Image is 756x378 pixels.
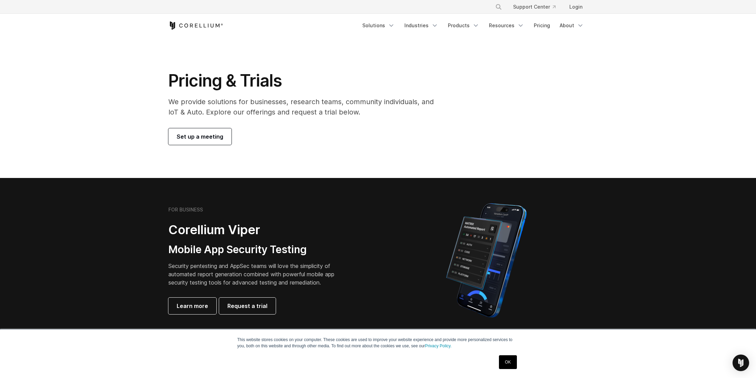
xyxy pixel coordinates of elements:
span: Request a trial [227,302,267,310]
span: Learn more [177,302,208,310]
p: This website stores cookies on your computer. These cookies are used to improve your website expe... [237,337,519,349]
h1: Pricing & Trials [168,70,443,91]
div: Navigation Menu [487,1,588,13]
h6: FOR BUSINESS [168,207,203,213]
p: Security pentesting and AppSec teams will love the simplicity of automated report generation comb... [168,262,345,287]
a: Resources [485,19,528,32]
a: About [556,19,588,32]
h3: Mobile App Security Testing [168,243,345,256]
a: Privacy Policy. [425,344,452,348]
h2: Corellium Viper [168,222,345,238]
a: Support Center [508,1,561,13]
span: Set up a meeting [177,132,223,141]
a: Learn more [168,298,216,314]
a: Industries [400,19,442,32]
div: Navigation Menu [358,19,588,32]
a: Products [444,19,483,32]
div: Open Intercom Messenger [733,355,749,371]
p: We provide solutions for businesses, research teams, community individuals, and IoT & Auto. Explo... [168,97,443,117]
a: Solutions [358,19,399,32]
a: Request a trial [219,298,276,314]
a: OK [499,355,517,369]
img: Corellium MATRIX automated report on iPhone showing app vulnerability test results across securit... [434,200,538,321]
a: Pricing [530,19,554,32]
a: Login [564,1,588,13]
a: Corellium Home [168,21,223,30]
button: Search [492,1,505,13]
a: Set up a meeting [168,128,232,145]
